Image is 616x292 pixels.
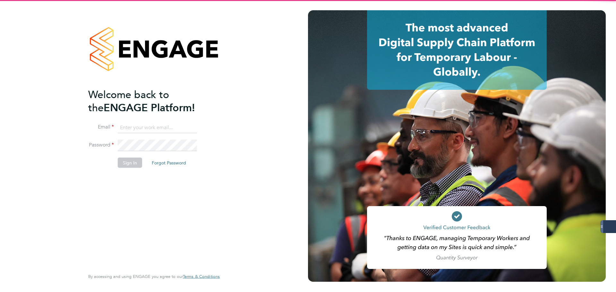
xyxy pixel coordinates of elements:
[118,122,197,133] input: Enter your work email...
[88,274,220,279] span: By accessing and using ENGAGE you agree to our
[88,142,114,148] label: Password
[88,88,169,114] span: Welcome back to the
[147,158,191,168] button: Forgot Password
[183,274,220,279] a: Terms & Conditions
[88,124,114,130] label: Email
[88,88,213,114] h2: ENGAGE Platform!
[118,158,142,168] button: Sign In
